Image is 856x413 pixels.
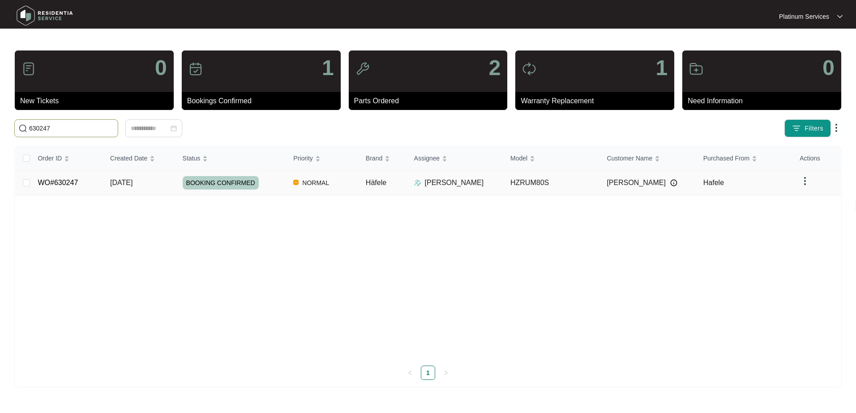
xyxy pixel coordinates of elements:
th: Created Date [103,147,175,170]
button: left [403,366,417,380]
p: 2 [489,57,501,79]
span: NORMAL [299,177,333,188]
span: Status [183,153,201,163]
img: dropdown arrow [831,122,842,133]
td: HZRUM80S [503,170,599,195]
p: [PERSON_NAME] [425,177,484,188]
span: Filters [805,124,823,133]
a: 1 [421,366,435,379]
span: BOOKING CONFIRMED [183,176,259,190]
span: Assignee [414,153,440,163]
p: 1 [322,57,334,79]
span: [DATE] [110,179,133,186]
button: right [439,366,453,380]
img: dropdown arrow [800,176,810,186]
span: Created Date [110,153,147,163]
img: Vercel Logo [293,180,299,185]
img: icon [21,62,36,76]
img: icon [188,62,203,76]
th: Brand [359,147,407,170]
span: [PERSON_NAME] [607,177,666,188]
img: icon [355,62,370,76]
span: Customer Name [607,153,652,163]
th: Priority [286,147,359,170]
img: search-icon [18,124,27,133]
p: Parts Ordered [354,96,508,106]
th: Customer Name [599,147,696,170]
li: Previous Page [403,366,417,380]
a: WO#630247 [38,179,78,186]
p: Platinum Services [779,12,829,21]
img: icon [689,62,703,76]
span: Häfele [366,179,386,186]
img: filter icon [792,124,801,133]
th: Model [503,147,599,170]
p: Warranty Replacement [521,96,674,106]
img: dropdown arrow [837,14,843,19]
img: residentia service logo [13,2,76,29]
span: Order ID [38,153,62,163]
span: Priority [293,153,313,163]
span: Hafele [703,179,724,186]
span: left [407,370,413,375]
li: Next Page [439,366,453,380]
span: right [443,370,449,375]
th: Assignee [407,147,503,170]
p: New Tickets [20,96,174,106]
button: filter iconFilters [784,119,831,137]
p: 0 [822,57,835,79]
li: 1 [421,366,435,380]
span: Brand [366,153,382,163]
span: Model [510,153,527,163]
img: icon [522,62,536,76]
input: Search by Order Id, Assignee Name, Customer Name, Brand and Model [29,123,114,133]
p: 0 [155,57,167,79]
th: Actions [792,147,841,170]
th: Purchased From [696,147,792,170]
img: Assigner Icon [414,179,421,186]
p: 1 [655,57,668,79]
span: Purchased From [703,153,749,163]
th: Status [175,147,287,170]
p: Need Information [688,96,841,106]
img: Info icon [670,179,677,186]
th: Order ID [30,147,103,170]
p: Bookings Confirmed [187,96,341,106]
